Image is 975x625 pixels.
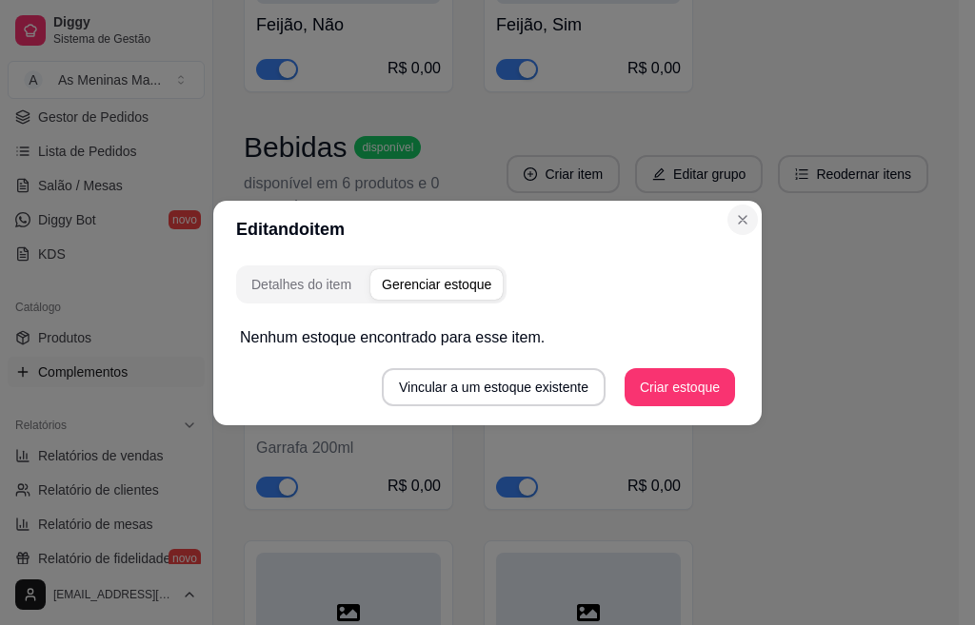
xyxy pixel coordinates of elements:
p: Nenhum estoque encontrado para esse item. [240,326,735,349]
div: complement-group [236,265,739,303]
div: Gerenciar estoque [382,275,491,294]
button: Vincular a um estoque existente [382,368,606,406]
button: Close [727,205,758,235]
div: Detalhes do item [251,275,351,294]
button: Criar estoque [625,368,735,406]
header: Editando item [213,201,762,258]
div: complement-group [236,265,507,303]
